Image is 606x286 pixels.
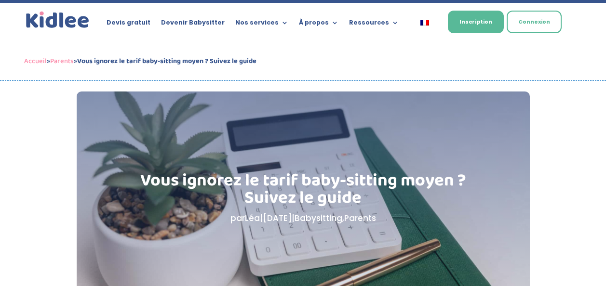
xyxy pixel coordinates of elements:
a: Devis gratuit [107,19,150,30]
h1: Vous ignorez le tarif baby-sitting moyen ? Suivez le guide [125,172,481,211]
a: Léa [245,212,260,224]
a: Devenir Babysitter [161,19,225,30]
a: Babysitting [295,212,342,224]
img: logo_kidlee_bleu [24,10,91,30]
a: Inscription [448,11,504,33]
a: Ressources [349,19,399,30]
a: Parents [344,212,376,224]
p: par | | , [125,211,481,225]
a: Nos services [235,19,288,30]
a: Accueil [24,55,47,67]
strong: Vous ignorez le tarif baby-sitting moyen ? Suivez le guide [77,55,256,67]
a: Kidlee Logo [24,10,91,30]
a: À propos [299,19,338,30]
span: [DATE] [263,212,292,224]
span: » » [24,55,256,67]
a: Connexion [507,11,562,33]
img: Français [420,20,429,26]
a: Parents [50,55,74,67]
